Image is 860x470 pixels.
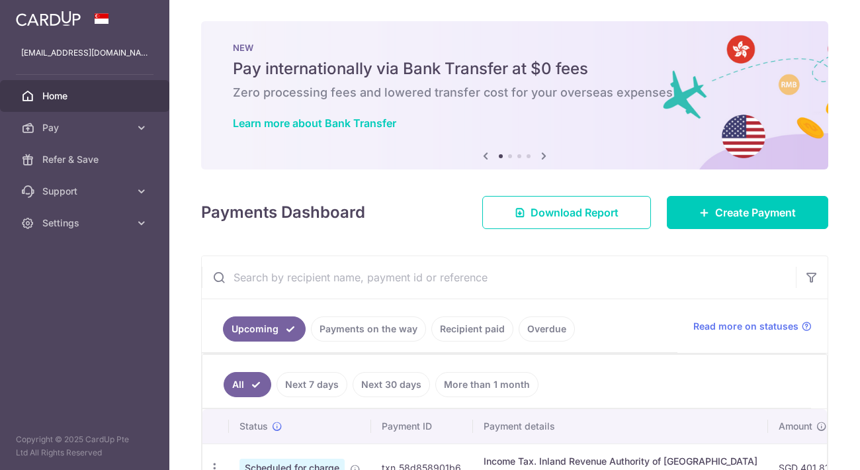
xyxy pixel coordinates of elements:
span: Amount [779,420,812,433]
span: Home [42,89,130,103]
a: Read more on statuses [693,320,812,333]
a: Overdue [519,316,575,342]
th: Payment ID [371,409,473,444]
a: Next 30 days [353,372,430,397]
a: All [224,372,271,397]
img: CardUp [16,11,81,26]
input: Search by recipient name, payment id or reference [202,256,796,299]
h5: Pay internationally via Bank Transfer at $0 fees [233,58,796,79]
a: Recipient paid [431,316,513,342]
span: Read more on statuses [693,320,798,333]
span: Pay [42,121,130,134]
span: Download Report [531,205,619,220]
span: Refer & Save [42,153,130,166]
p: [EMAIL_ADDRESS][DOMAIN_NAME] [21,46,148,60]
a: Learn more about Bank Transfer [233,117,396,130]
span: Support [42,185,130,198]
a: Next 7 days [277,372,347,397]
span: Create Payment [715,205,796,220]
a: Payments on the way [311,316,426,342]
span: Status [239,420,268,433]
a: More than 1 month [435,372,538,397]
a: Download Report [482,196,651,229]
h4: Payments Dashboard [201,201,365,224]
a: Create Payment [667,196,828,229]
th: Payment details [473,409,768,444]
p: NEW [233,42,796,53]
h6: Zero processing fees and lowered transfer cost for your overseas expenses [233,85,796,101]
a: Upcoming [223,316,306,342]
span: Settings [42,216,130,230]
img: Bank transfer banner [201,21,828,169]
div: Income Tax. Inland Revenue Authority of [GEOGRAPHIC_DATA] [484,455,757,468]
